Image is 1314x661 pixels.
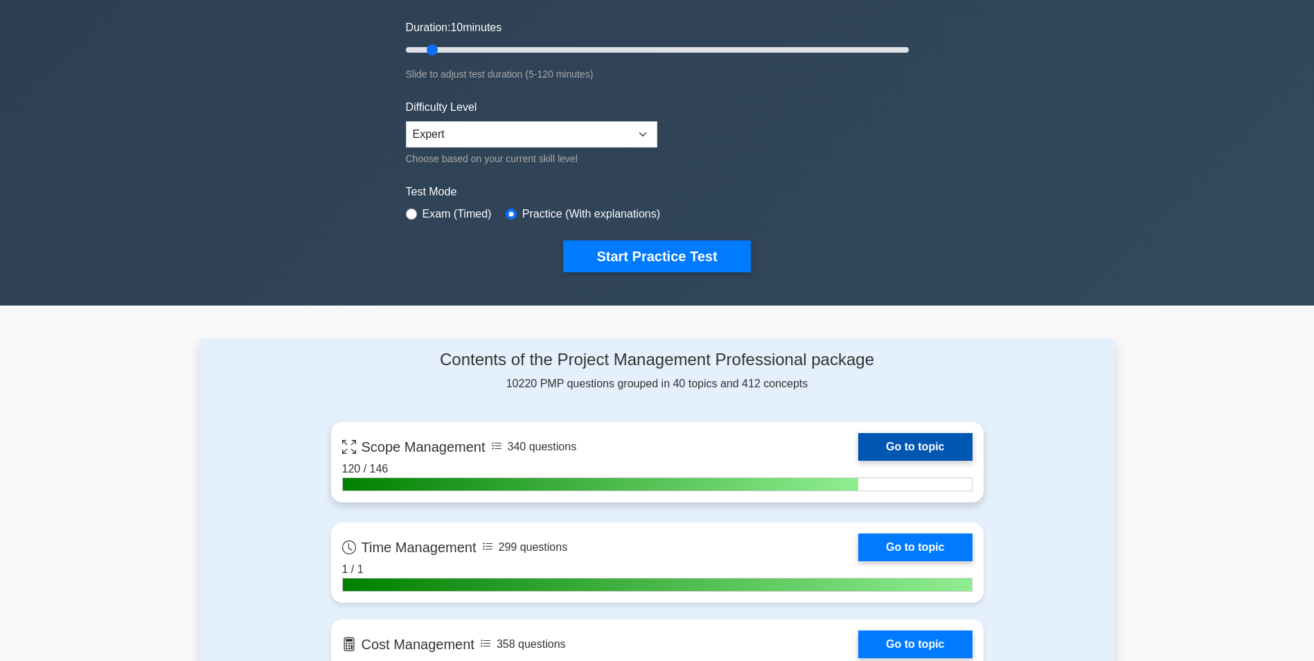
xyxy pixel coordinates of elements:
[858,534,972,561] a: Go to topic
[522,206,660,222] label: Practice (With explanations)
[406,99,477,116] label: Difficulty Level
[423,206,492,222] label: Exam (Timed)
[450,21,463,33] span: 10
[406,150,657,167] div: Choose based on your current skill level
[331,350,984,392] div: 10220 PMP questions grouped in 40 topics and 412 concepts
[858,631,972,658] a: Go to topic
[331,350,984,370] h4: Contents of the Project Management Professional package
[406,66,909,82] div: Slide to adjust test duration (5-120 minutes)
[563,240,750,272] button: Start Practice Test
[406,19,502,36] label: Duration: minutes
[406,184,909,200] label: Test Mode
[858,433,972,461] a: Go to topic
